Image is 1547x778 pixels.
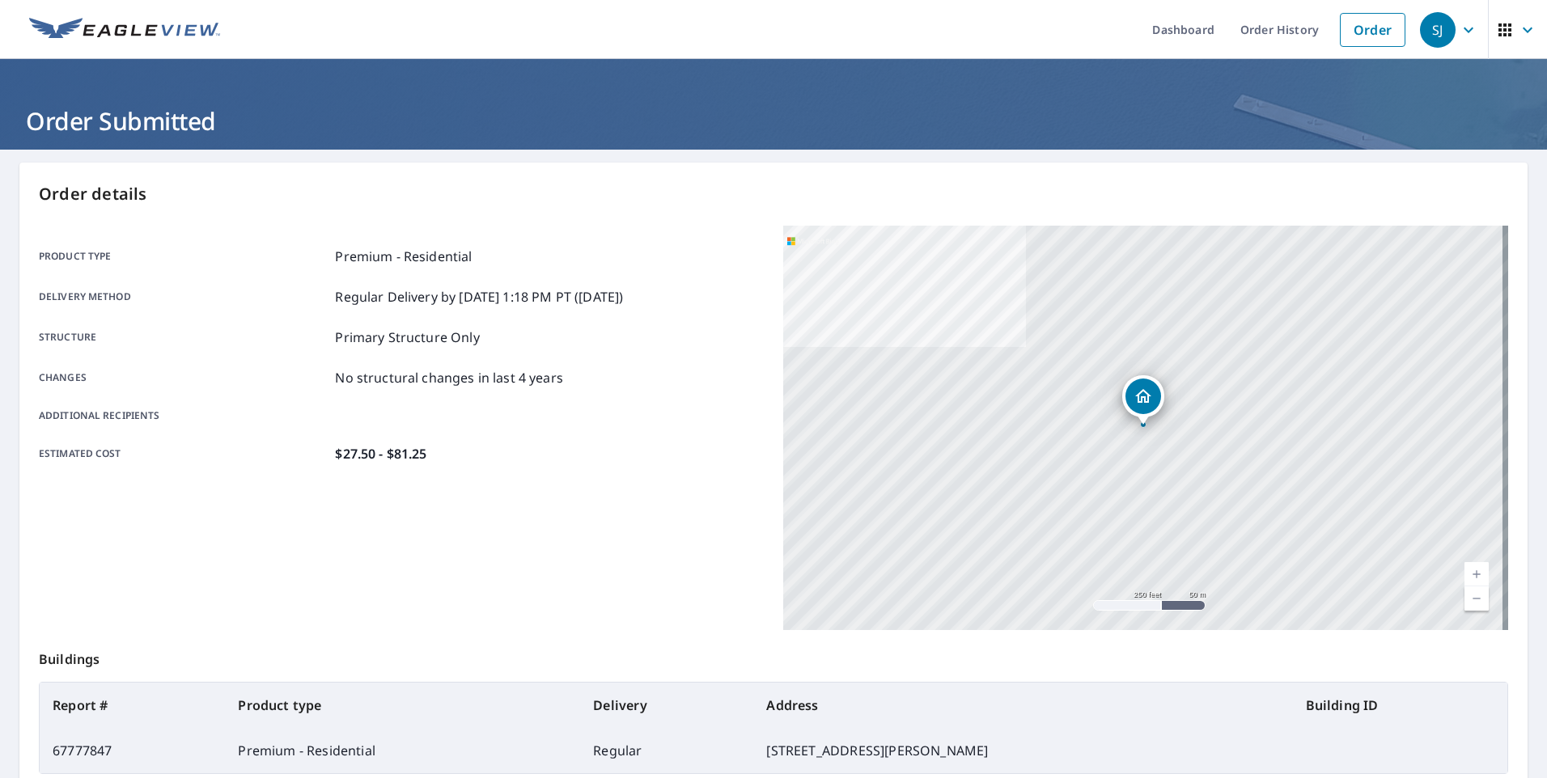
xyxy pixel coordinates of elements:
[1420,12,1456,48] div: SJ
[335,247,472,266] p: Premium - Residential
[335,328,479,347] p: Primary Structure Only
[1340,13,1405,47] a: Order
[225,683,580,728] th: Product type
[753,683,1292,728] th: Address
[39,287,328,307] p: Delivery method
[39,182,1508,206] p: Order details
[1122,375,1164,425] div: Dropped pin, building 1, Residential property, 804 SW Frazier Ave Topeka, KS 66606
[40,728,225,773] td: 67777847
[40,683,225,728] th: Report #
[39,444,328,463] p: Estimated cost
[39,368,328,387] p: Changes
[39,408,328,423] p: Additional recipients
[29,18,220,42] img: EV Logo
[580,728,753,773] td: Regular
[225,728,580,773] td: Premium - Residential
[39,328,328,347] p: Structure
[335,287,623,307] p: Regular Delivery by [DATE] 1:18 PM PT ([DATE])
[1464,586,1489,611] a: Current Level 17, Zoom Out
[753,728,1292,773] td: [STREET_ADDRESS][PERSON_NAME]
[39,247,328,266] p: Product type
[1293,683,1507,728] th: Building ID
[335,368,563,387] p: No structural changes in last 4 years
[39,630,1508,682] p: Buildings
[335,444,426,463] p: $27.50 - $81.25
[1464,562,1489,586] a: Current Level 17, Zoom In
[19,104,1528,137] h1: Order Submitted
[580,683,753,728] th: Delivery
